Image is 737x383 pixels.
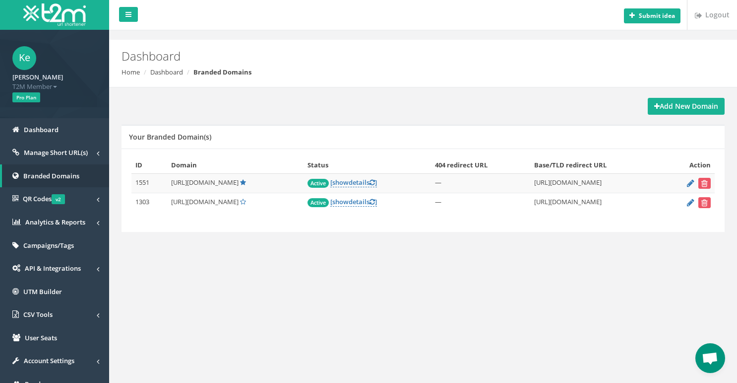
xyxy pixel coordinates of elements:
strong: [PERSON_NAME] [12,73,63,81]
span: [URL][DOMAIN_NAME] [171,178,239,187]
a: Set Default [240,197,246,206]
span: Active [307,198,329,207]
button: Submit idea [624,8,680,23]
a: [PERSON_NAME] T2M Member [12,70,97,91]
a: Open chat [695,343,725,373]
th: Domain [167,156,304,174]
th: Status [304,156,431,174]
td: [URL][DOMAIN_NAME] [530,174,662,193]
strong: Branded Domains [193,68,251,77]
th: Base/TLD redirect URL [530,156,662,174]
span: show [332,197,349,206]
span: v2 [52,194,65,204]
span: Campaigns/Tags [23,241,74,250]
span: Analytics & Reports [25,218,85,227]
span: QR Codes [23,194,65,203]
span: T2M Member [12,82,97,91]
th: Action [663,156,715,174]
td: [URL][DOMAIN_NAME] [530,193,662,213]
a: Home [122,68,140,77]
span: show [332,178,349,187]
h2: Dashboard [122,50,621,63]
span: Pro Plan [12,92,40,102]
span: Branded Domains [23,171,79,180]
img: T2M [23,3,86,26]
th: ID [131,156,167,174]
span: Manage Short URL(s) [24,148,88,157]
span: Dashboard [24,125,59,134]
a: [showdetails] [330,178,377,187]
td: — [431,193,531,213]
td: — [431,174,531,193]
a: Default [240,178,246,187]
span: [URL][DOMAIN_NAME] [171,197,239,206]
a: [showdetails] [330,197,377,207]
span: Active [307,179,329,188]
span: User Seats [25,333,57,342]
span: Account Settings [24,356,74,365]
span: Ke [12,46,36,70]
span: UTM Builder [23,287,62,296]
h5: Your Branded Domain(s) [129,133,211,141]
span: CSV Tools [23,310,53,319]
a: Add New Domain [648,98,725,115]
td: 1551 [131,174,167,193]
strong: Add New Domain [654,101,718,111]
b: Submit idea [639,11,675,20]
th: 404 redirect URL [431,156,531,174]
span: API & Integrations [25,264,81,273]
a: Dashboard [150,68,183,77]
td: 1303 [131,193,167,213]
